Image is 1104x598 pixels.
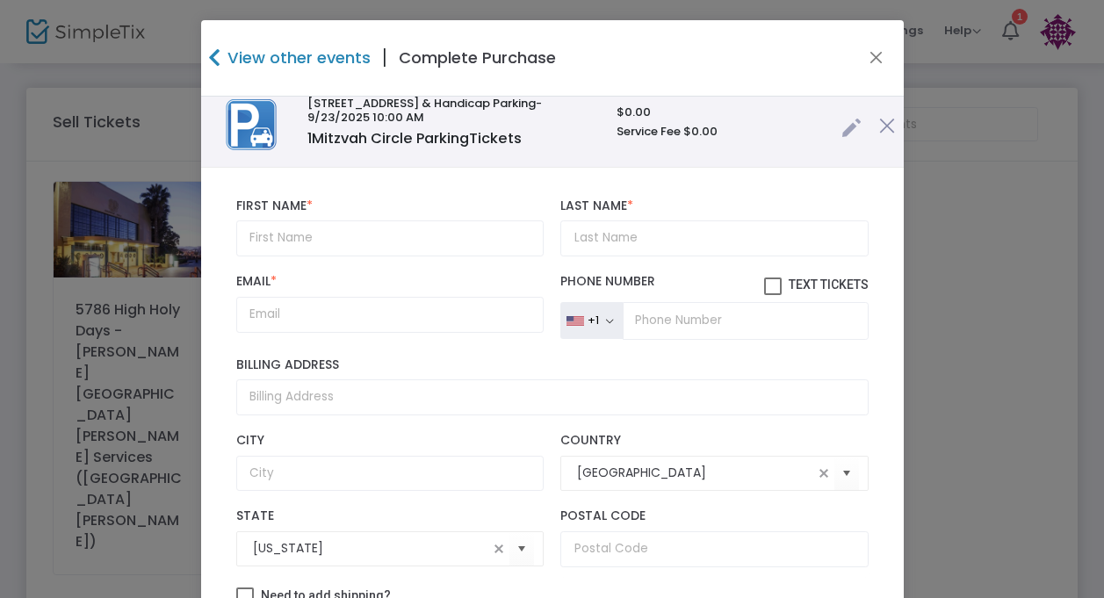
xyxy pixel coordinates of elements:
[509,531,534,567] button: Select
[560,274,868,295] label: Phone Number
[236,456,544,492] input: City
[307,128,312,148] span: 1
[236,274,544,290] label: Email
[469,128,522,148] span: Tickets
[789,277,869,292] span: Text Tickets
[617,105,824,119] h6: $0.00
[210,99,289,150] img: 638910584985590434638576272352431980HHDParkingImage.png
[236,379,869,415] input: Billing Address
[236,508,544,524] label: State
[864,47,887,69] button: Close
[223,46,371,69] h4: View other events
[560,508,868,524] label: Postal Code
[253,539,488,558] input: Select State
[236,297,544,333] input: Email
[236,198,544,214] label: First Name
[560,220,868,256] input: Last Name
[371,42,399,74] span: |
[813,463,834,484] span: clear
[617,125,824,139] h6: Service Fee $0.00
[560,302,623,339] button: +1
[307,97,598,124] h6: [STREET_ADDRESS] & Handicap Parking
[577,464,812,482] input: Select Country
[560,433,868,449] label: Country
[879,118,895,133] img: cross.png
[560,198,868,214] label: Last Name
[623,302,868,339] input: Phone Number
[236,357,869,373] label: Billing Address
[307,95,542,126] span: -9/23/2025 10:00 AM
[236,220,544,256] input: First Name
[399,46,556,69] h4: Complete Purchase
[307,128,522,148] span: Mitzvah Circle Parking
[560,531,868,567] input: Postal Code
[588,313,599,328] div: +1
[834,455,859,491] button: Select
[488,538,509,559] span: clear
[236,433,544,449] label: City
